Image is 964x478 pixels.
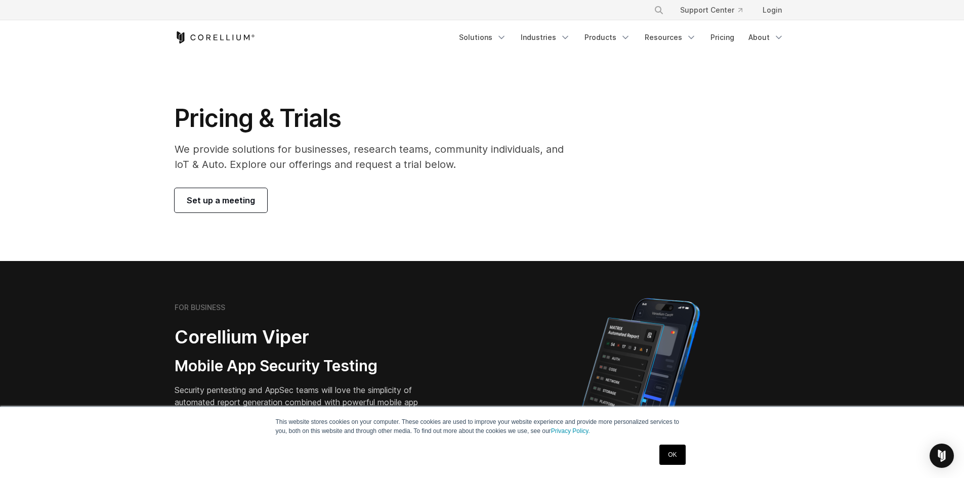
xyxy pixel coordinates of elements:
[659,445,685,465] a: OK
[704,28,740,47] a: Pricing
[175,357,434,376] h3: Mobile App Security Testing
[672,1,750,19] a: Support Center
[175,384,434,420] p: Security pentesting and AppSec teams will love the simplicity of automated report generation comb...
[742,28,790,47] a: About
[175,31,255,44] a: Corellium Home
[515,28,576,47] a: Industries
[642,1,790,19] div: Navigation Menu
[175,142,578,172] p: We provide solutions for businesses, research teams, community individuals, and IoT & Auto. Explo...
[175,188,267,212] a: Set up a meeting
[276,417,689,436] p: This website stores cookies on your computer. These cookies are used to improve your website expe...
[175,303,225,312] h6: FOR BUSINESS
[578,28,637,47] a: Products
[650,1,668,19] button: Search
[175,326,434,349] h2: Corellium Viper
[639,28,702,47] a: Resources
[565,293,717,470] img: Corellium MATRIX automated report on iPhone showing app vulnerability test results across securit...
[453,28,513,47] a: Solutions
[551,427,590,434] a: Privacy Policy.
[453,28,790,47] div: Navigation Menu
[175,103,578,134] h1: Pricing & Trials
[930,444,954,468] div: Open Intercom Messenger
[187,194,255,206] span: Set up a meeting
[755,1,790,19] a: Login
